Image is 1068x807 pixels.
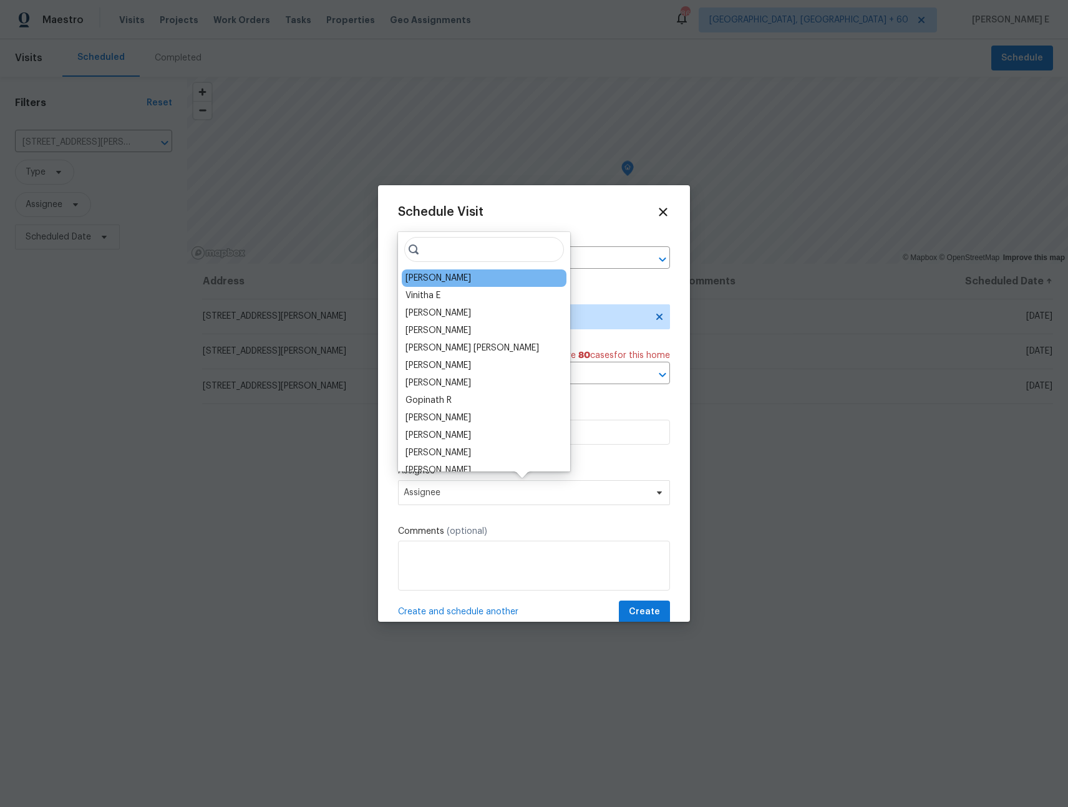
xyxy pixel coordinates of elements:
[405,272,471,284] div: [PERSON_NAME]
[405,447,471,459] div: [PERSON_NAME]
[405,342,539,354] div: [PERSON_NAME] [PERSON_NAME]
[654,251,671,268] button: Open
[405,324,471,337] div: [PERSON_NAME]
[619,601,670,624] button: Create
[405,394,452,407] div: Gopinath R
[539,349,670,362] span: There are case s for this home
[405,359,471,372] div: [PERSON_NAME]
[398,206,483,218] span: Schedule Visit
[447,527,487,536] span: (optional)
[405,464,471,476] div: [PERSON_NAME]
[405,307,471,319] div: [PERSON_NAME]
[629,604,660,620] span: Create
[654,366,671,384] button: Open
[398,525,670,538] label: Comments
[578,351,590,360] span: 80
[404,488,648,498] span: Assignee
[398,606,518,618] span: Create and schedule another
[405,289,440,302] div: Vinitha E
[405,412,471,424] div: [PERSON_NAME]
[405,429,471,442] div: [PERSON_NAME]
[405,377,471,389] div: [PERSON_NAME]
[656,205,670,219] span: Close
